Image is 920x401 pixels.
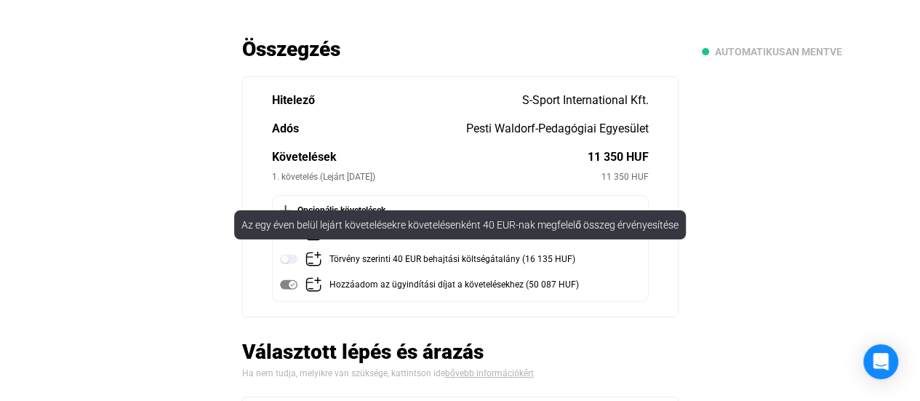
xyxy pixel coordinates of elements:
[305,250,322,268] img: add-claim
[588,148,649,166] div: 11 350 HUF
[272,92,522,109] div: Hitelező
[280,276,297,293] img: toggle-on-disabled
[329,250,575,269] div: Törvény szerinti 40 EUR behajtási költségátalány (16 135 HUF)
[242,368,445,378] span: Ha nem tudja, melyikre van szüksége, kattintson ide
[522,92,649,109] div: S-Sport International Kft.
[445,368,534,378] a: bővebb információkért
[329,276,579,294] div: Hozzáadom az ügyindítási díjat a követelésekhez (50 087 HUF)
[272,148,588,166] div: Követelések
[272,120,466,138] div: Adós
[601,170,649,184] div: 11 350 HUF
[863,344,898,379] div: Open Intercom Messenger
[242,36,679,62] h2: Összegzés
[234,210,686,239] div: Az egy éven belül lejárt követelésekre követelésenként 40 EUR-nak megfelelő összeg érvényesítése
[242,339,679,365] h2: Választott lépés és árazás
[280,250,297,268] img: toggle-off
[272,170,601,184] div: 1. követelés (Lejárt [DATE])
[305,276,322,293] img: add-claim
[466,120,649,138] div: Pesti Waldorf-Pedagógiai Egyesület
